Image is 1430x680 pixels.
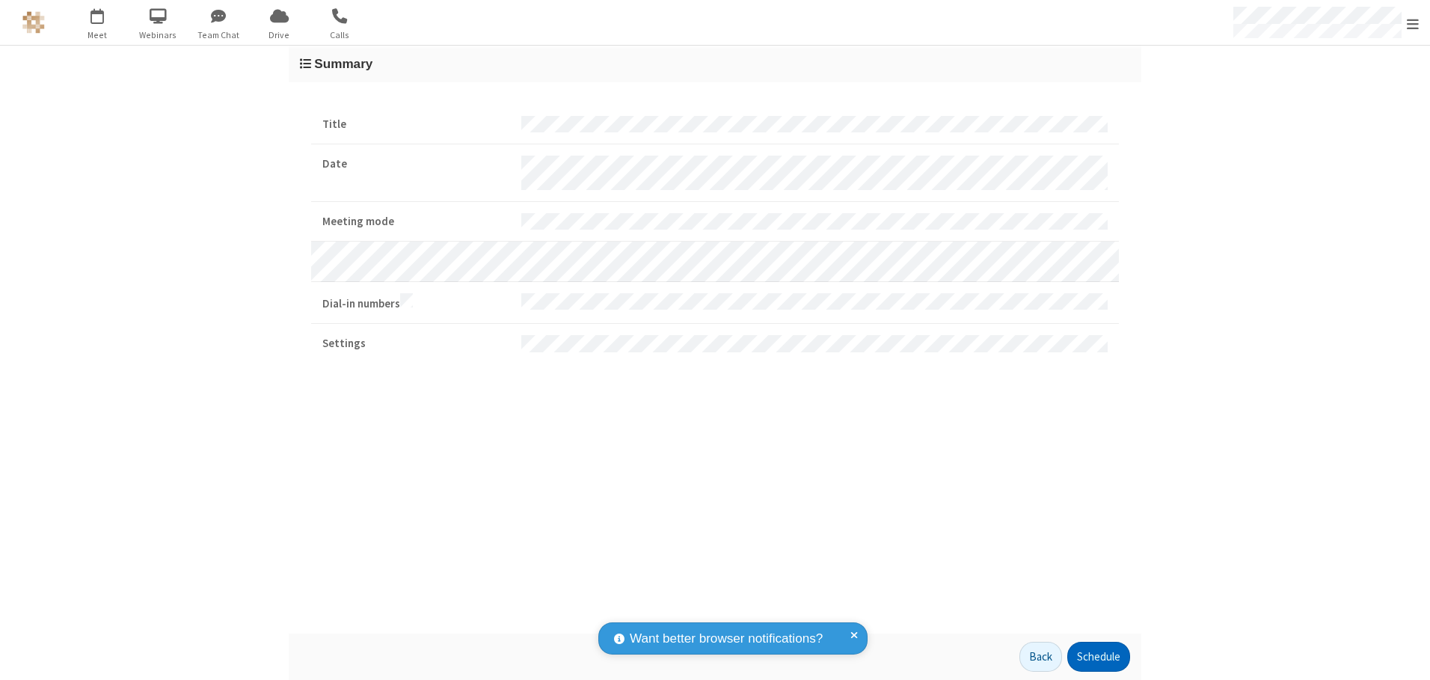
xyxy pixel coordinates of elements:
strong: Settings [322,335,510,352]
span: Webinars [130,28,186,42]
span: Calls [312,28,368,42]
strong: Meeting mode [322,213,510,230]
button: Back [1019,642,1062,672]
span: Team Chat [191,28,247,42]
span: Summary [314,56,372,71]
span: Want better browser notifications? [630,629,823,649]
span: Drive [251,28,307,42]
strong: Date [322,156,510,173]
strong: Dial-in numbers [322,293,510,313]
span: Meet [70,28,126,42]
img: QA Selenium DO NOT DELETE OR CHANGE [22,11,45,34]
strong: Title [322,116,510,133]
button: Schedule [1067,642,1130,672]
